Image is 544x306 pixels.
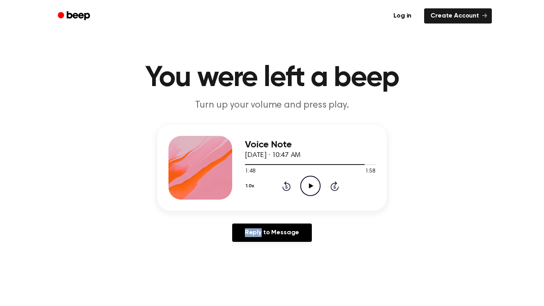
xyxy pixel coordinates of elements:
span: 1:48 [245,167,255,176]
a: Reply to Message [232,224,312,242]
a: Create Account [424,8,492,24]
button: 1.0x [245,179,257,193]
a: Log in [385,7,419,25]
span: [DATE] · 10:47 AM [245,152,301,159]
span: 1:58 [365,167,376,176]
h3: Voice Note [245,139,376,150]
p: Turn up your volume and press play. [119,99,425,112]
a: Beep [52,8,97,24]
h1: You were left a beep [68,64,476,92]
